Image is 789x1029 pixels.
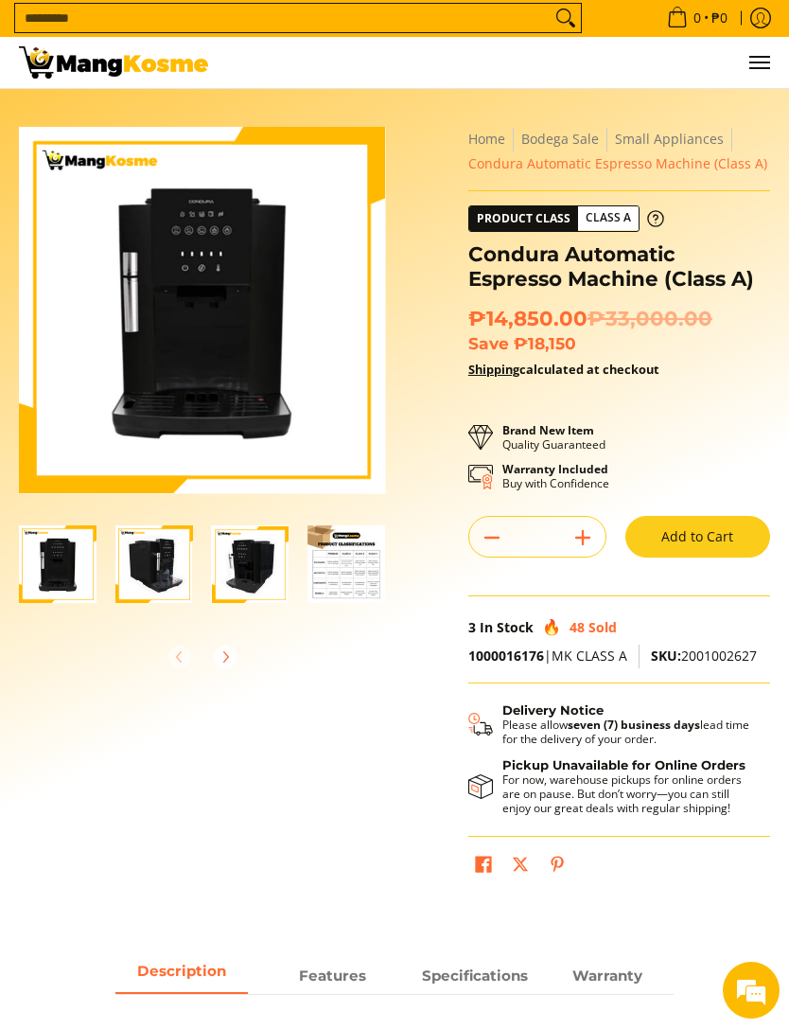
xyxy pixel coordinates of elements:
del: ₱33,000.00 [587,307,712,332]
strong: Pickup Unavailable for Online Orders [502,758,745,773]
span: • [661,9,733,29]
a: Pin on Pinterest [544,852,570,884]
a: Shipping [468,362,519,379]
button: Shipping & Delivery [468,703,751,747]
img: Condura Automatic Espresso Machine (Class A)-3 [212,526,289,604]
img: Condura Automatic Espresso Machine (Class A) [19,128,385,494]
button: Menu [747,38,770,89]
span: Class A [578,207,639,231]
strong: seven (7) business days [568,718,700,734]
strong: Brand New Item [502,423,594,439]
img: Condura Automatic Espresso Machine (Class A)-4 [307,526,385,604]
span: Condura Automatic Espresso Machine (Class A) [468,155,767,173]
h1: Condura Automatic Espresso Machine (Class A) [468,242,770,293]
span: ₱14,850.00 [468,307,712,332]
div: Minimize live chat window [310,9,356,55]
strong: calculated at checkout [468,362,659,379]
span: 0 [691,12,704,26]
a: Description 1 [267,960,399,995]
button: Next [204,637,246,679]
strong: Warranty Included [502,462,608,478]
a: Home [468,131,505,149]
a: 1000016176 [468,648,544,665]
img: Condura Automatic Espresso Machine (Class A)-2 [115,526,193,604]
nav: Breadcrumbs [468,128,770,177]
p: Buy with Confidence [502,463,609,491]
span: Description [115,960,248,993]
button: Subtract [469,523,515,554]
span: In Stock [480,619,534,637]
strong: Specifications [422,967,528,985]
span: Warranty [541,960,674,993]
span: ₱18,150 [514,334,576,354]
textarea: Type your message and hit 'Enter' [9,517,360,583]
a: Description 2 [409,960,541,995]
button: Search [551,5,581,33]
div: Chat with us now [98,106,318,131]
a: Product Class Class A [468,206,664,233]
nav: Main Menu [227,38,770,89]
span: Sold [588,619,617,637]
strong: Delivery Notice [502,703,604,719]
span: We're online! [110,239,261,430]
a: Bodega Sale [521,131,599,149]
a: Share on Facebook [470,852,497,884]
a: Post on X [507,852,534,884]
a: Description [115,960,248,995]
span: ₱0 [709,12,730,26]
span: SKU: [651,648,681,665]
img: Condura Automatic Espresso Machine - Pamasko Sale l Mang Kosme [19,47,208,80]
p: For now, warehouse pickups for online orders are on pause. But don’t worry—you can still enjoy ou... [502,773,751,816]
ul: Customer Navigation [227,38,770,89]
span: Product Class [469,207,578,232]
img: Condura Automatic Espresso Machine (Class A)-1 [19,526,96,604]
strong: Features [299,967,366,985]
p: Quality Guaranteed [502,424,605,452]
a: Description 3 [541,960,674,995]
button: Add [560,523,605,554]
a: Small Appliances [615,131,724,149]
span: 2001002627 [651,648,757,665]
span: |MK CLASS A [468,648,627,665]
span: 3 [468,619,476,637]
p: Please allow lead time for the delivery of your order. [502,719,751,747]
button: Add to Cart [625,517,770,559]
span: 48 [570,619,585,637]
span: Save [468,334,509,354]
